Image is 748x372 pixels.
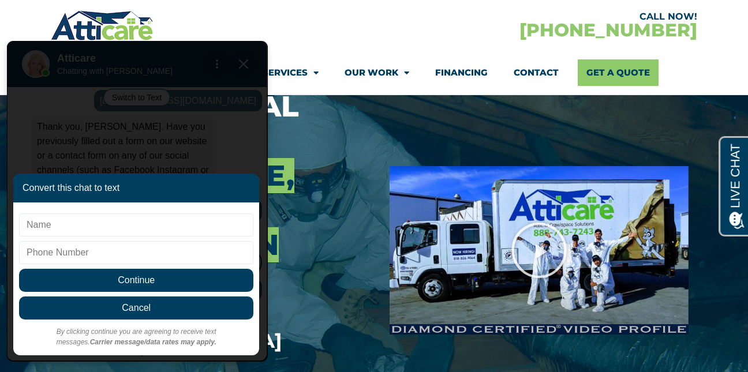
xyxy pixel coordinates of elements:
b: Carrier message/data rates may apply. [90,298,216,306]
span: Continue [19,228,253,251]
a: Get A Quote [578,59,659,86]
span: Opens a chat window [28,9,93,24]
p: By clicking continue you are agreeing to receive text messages. [19,286,253,307]
input: Name [19,173,253,196]
span: Cancel [19,256,253,279]
a: Contact [514,59,559,86]
input: Phone Number [19,201,253,224]
div: Convert this chat to text [13,133,259,162]
nav: Menu [59,59,689,86]
a: Financing [435,59,488,86]
div: CALL NOW! [374,12,697,21]
div: Play Video [510,221,568,279]
a: Our Work [345,59,409,86]
div: Atticare [52,40,214,87]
